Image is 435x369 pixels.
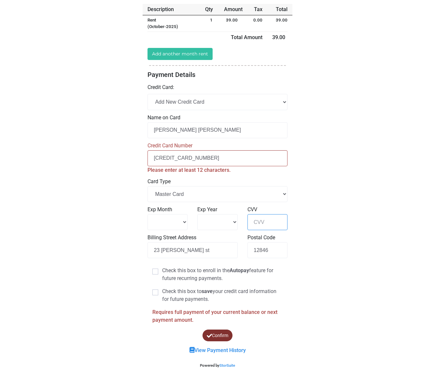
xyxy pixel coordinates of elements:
a: StorSuite [219,363,235,368]
div: 0.00 [243,17,268,30]
div: Amount [218,6,243,13]
input: Card number [147,150,288,166]
a: Add another month rent [147,48,213,60]
input: Name on card [147,122,288,138]
label: Card Type [147,178,288,185]
button: Confirm [202,329,233,341]
label: Exp Year [197,206,237,214]
p: Requires full payment of your current balance or next payment amount. [152,308,283,324]
div: Tax [243,6,268,13]
input: CVV [247,214,288,230]
label: Postal Code [247,234,288,242]
label: Credit Card Number [147,142,288,150]
label: Exp Month [147,206,188,214]
h5: Payment Details [147,71,288,79]
span: 39.00 [272,34,285,40]
label: CVV [247,206,288,214]
label: Billing Street Address [147,234,238,242]
label: Name on Card [147,114,288,122]
label: Check this box to your credit card information for future payments. [152,288,283,303]
div: Total Amount [143,34,267,41]
div: Qty [205,6,218,13]
div: 1 [205,17,218,30]
div: Rent (October-2025) [143,17,205,30]
a: View Payment History [189,347,246,353]
div: Total [267,6,292,13]
label: Check this box to enroll in the feature for future recurring payments. [152,267,283,282]
span: Please enter at least 12 characters. [147,167,231,173]
div: 39.00 [218,17,243,30]
div: Description [143,6,205,13]
strong: save [202,288,213,294]
label: Credit Card: [147,83,174,91]
strong: Autopay [230,267,249,273]
div: 39.00 [267,17,292,30]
